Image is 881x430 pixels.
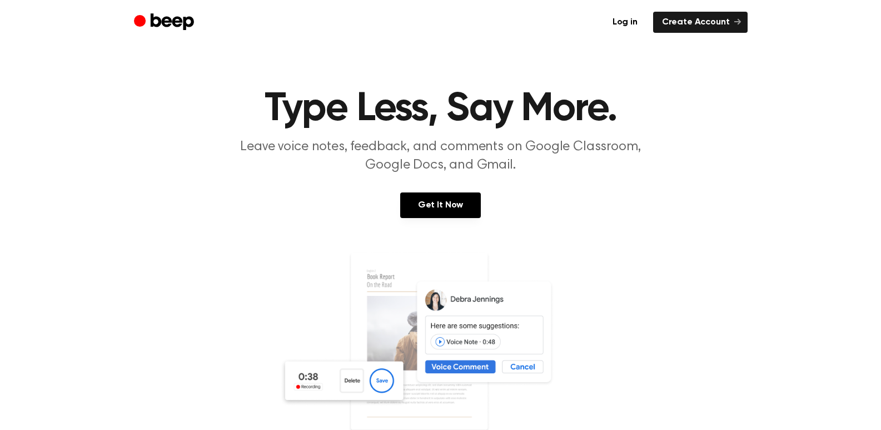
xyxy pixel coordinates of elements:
[227,138,654,175] p: Leave voice notes, feedback, and comments on Google Classroom, Google Docs, and Gmail.
[604,12,646,33] a: Log in
[653,12,748,33] a: Create Account
[400,192,481,218] a: Get It Now
[134,12,197,33] a: Beep
[156,89,725,129] h1: Type Less, Say More.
